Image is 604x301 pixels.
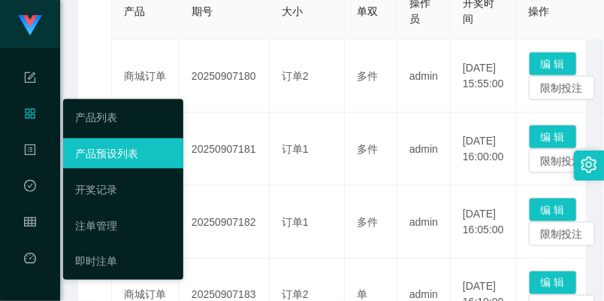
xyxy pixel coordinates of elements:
[529,271,577,295] button: 编 辑
[24,144,36,278] span: 内容中心
[192,5,213,17] span: 期号
[180,186,270,259] td: 20250907182
[397,113,451,186] td: admin
[180,40,270,113] td: 20250907180
[357,70,378,82] span: 多件
[112,40,180,113] td: 商城订单
[451,186,517,259] td: [DATE] 16:05:00
[451,113,517,186] td: [DATE] 16:00:00
[24,72,36,206] span: 系统配置
[24,101,36,131] i: 图标: appstore-o
[24,173,36,203] i: 图标: check-circle-o
[180,113,270,186] td: 20250907181
[529,222,595,246] button: 限制投注
[282,5,303,17] span: 大小
[282,70,309,82] span: 订单2
[24,108,36,242] span: 产品管理
[282,289,309,301] span: 订单2
[75,138,171,169] a: 产品预设列表
[357,289,367,301] span: 单
[282,143,309,155] span: 订单1
[124,5,145,17] span: 产品
[18,15,42,36] img: logo.9652507e.png
[529,198,577,222] button: 编 辑
[357,143,378,155] span: 多件
[24,65,36,95] i: 图标: form
[75,175,171,205] a: 开奖记录
[24,209,36,239] i: 图标: table
[75,211,171,241] a: 注单管理
[529,52,577,76] button: 编 辑
[24,137,36,167] i: 图标: profile
[75,247,171,277] a: 即时注单
[397,186,451,259] td: admin
[282,216,309,228] span: 订单1
[397,40,451,113] td: admin
[529,5,550,17] span: 操作
[529,125,577,149] button: 编 辑
[451,40,517,113] td: [DATE] 15:55:00
[357,5,378,17] span: 单双
[357,216,378,228] span: 多件
[529,149,595,173] button: 限制投注
[75,102,171,132] a: 产品列表
[529,76,595,100] button: 限制投注
[581,157,597,173] i: 图标: setting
